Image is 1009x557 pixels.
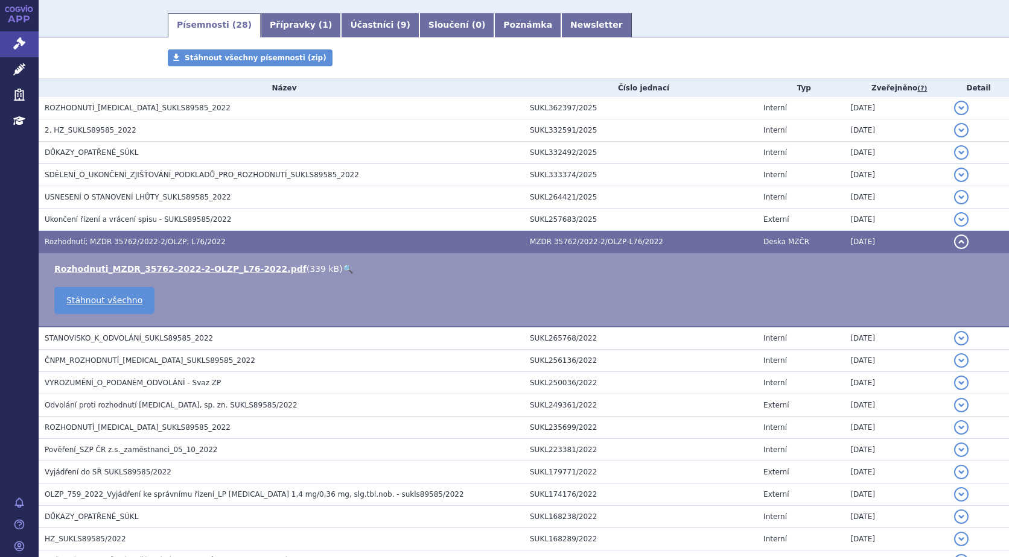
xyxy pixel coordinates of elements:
a: Stáhnout všechno [54,287,154,314]
td: [DATE] [844,142,948,164]
td: SUKL174176/2022 [524,483,757,506]
span: VYROZUMĚNÍ_O_PODANÉM_ODVOLÁNÍ - Svaz ZP [45,379,221,387]
span: Interní [763,379,787,387]
span: Interní [763,126,787,134]
button: detail [954,168,969,182]
a: Písemnosti (28) [168,13,261,37]
td: SUKL264421/2025 [524,186,757,209]
td: MZDR 35762/2022-2/OLZP-L76/2022 [524,231,757,253]
span: DŮKAZY_OPATŘENÉ_SÚKL [45,512,138,521]
th: Název [39,79,524,97]
span: Interní [763,148,787,157]
th: Detail [948,79,1009,97]
td: [DATE] [844,327,948,350]
button: detail [954,398,969,412]
span: Externí [763,490,789,499]
span: Interní [763,171,787,179]
a: Poznámka [494,13,561,37]
button: detail [954,101,969,115]
button: detail [954,331,969,345]
span: DŮKAZY_OPATŘENÉ_SÚKL [45,148,138,157]
td: [DATE] [844,164,948,186]
span: Interní [763,356,787,365]
td: [DATE] [844,461,948,483]
td: SUKL250036/2022 [524,372,757,394]
td: [DATE] [844,186,948,209]
span: HZ_SUKLS89585/2022 [45,535,126,543]
td: SUKL168289/2022 [524,528,757,550]
span: OLZP_759_2022_Vyjádření ke správnímu řízení_LP ZUBSOLV 1,4 mg/0,36 mg, slg.tbl.nob. - sukls89585/... [45,490,464,499]
span: 0 [476,20,482,30]
span: SDĚLENÍ_O_UKONČENÍ_ZJIŠŤOVÁNÍ_PODKLADŮ_PRO_ROZHODNUTÍ_SUKLS89585_2022 [45,171,359,179]
button: detail [954,420,969,435]
span: Externí [763,401,789,409]
span: Ukončení řízení a vrácení spisu - SUKLS89585/2022 [45,215,231,224]
span: 28 [236,20,247,30]
button: detail [954,123,969,137]
span: Stáhnout všechny písemnosti (zip) [185,54,326,62]
span: Odvolání proti rozhodnutí ZUBSOLV, sp. zn. SUKLS89585/2022 [45,401,298,409]
abbr: (?) [917,84,927,93]
a: Účastníci (9) [341,13,419,37]
a: Stáhnout všechny písemnosti (zip) [168,49,333,66]
span: STANOVISKO_K_ODVOLÁNÍ_SUKLS89585_2022 [45,334,213,342]
span: ROZHODNUTÍ_ZUBSOLV_SUKLS89585_2022 [45,423,231,432]
button: detail [954,532,969,546]
td: SUKL235699/2022 [524,417,757,439]
span: Interní [763,535,787,543]
td: [DATE] [844,528,948,550]
th: Typ [757,79,844,97]
span: Deska MZČR [763,238,809,246]
td: [DATE] [844,231,948,253]
td: SUKL179771/2022 [524,461,757,483]
button: detail [954,190,969,204]
button: detail [954,234,969,249]
td: SUKL168238/2022 [524,506,757,528]
span: Interní [763,445,787,454]
td: [DATE] [844,439,948,461]
span: ROZHODNUTÍ_ZUBSOLV_SUKLS89585_2022 [45,104,231,112]
span: ČNPM_ROZHODNUTÍ_ZUBSOLV_SUKLS89585_2022 [45,356,255,365]
a: Rozhodnuti_MZDR_35762-2022-2-OLZP_L76-2022.pdf [54,264,307,274]
td: SUKL332492/2025 [524,142,757,164]
span: Externí [763,468,789,476]
span: Interní [763,334,787,342]
td: [DATE] [844,350,948,372]
td: [DATE] [844,97,948,119]
span: Interní [763,423,787,432]
td: [DATE] [844,119,948,142]
span: 339 kB [310,264,339,274]
span: 1 [322,20,328,30]
button: detail [954,509,969,524]
button: detail [954,442,969,457]
td: [DATE] [844,394,948,417]
span: Interní [763,104,787,112]
span: Interní [763,512,787,521]
td: [DATE] [844,417,948,439]
button: detail [954,145,969,160]
td: SUKL332591/2025 [524,119,757,142]
th: Číslo jednací [524,79,757,97]
span: USNESENÍ O STANOVENÍ LHŮTY_SUKLS89585_2022 [45,193,231,201]
button: detail [954,376,969,390]
button: detail [954,465,969,479]
td: SUKL362397/2025 [524,97,757,119]
td: SUKL223381/2022 [524,439,757,461]
span: Pověření_SZP ČR z.s._zaměstnanci_05_10_2022 [45,445,217,454]
li: ( ) [54,263,997,275]
td: SUKL257683/2025 [524,209,757,231]
td: [DATE] [844,506,948,528]
td: [DATE] [844,209,948,231]
td: SUKL249361/2022 [524,394,757,417]
td: SUKL333374/2025 [524,164,757,186]
span: Vyjádření do SŘ SUKLS89585/2022 [45,468,171,476]
a: Newsletter [561,13,632,37]
span: 2. HZ_SUKLS89585_2022 [45,126,136,134]
a: Přípravky (1) [261,13,341,37]
td: [DATE] [844,483,948,506]
button: detail [954,353,969,368]
td: [DATE] [844,372,948,394]
span: Externí [763,215,789,224]
span: Interní [763,193,787,201]
span: 9 [401,20,407,30]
